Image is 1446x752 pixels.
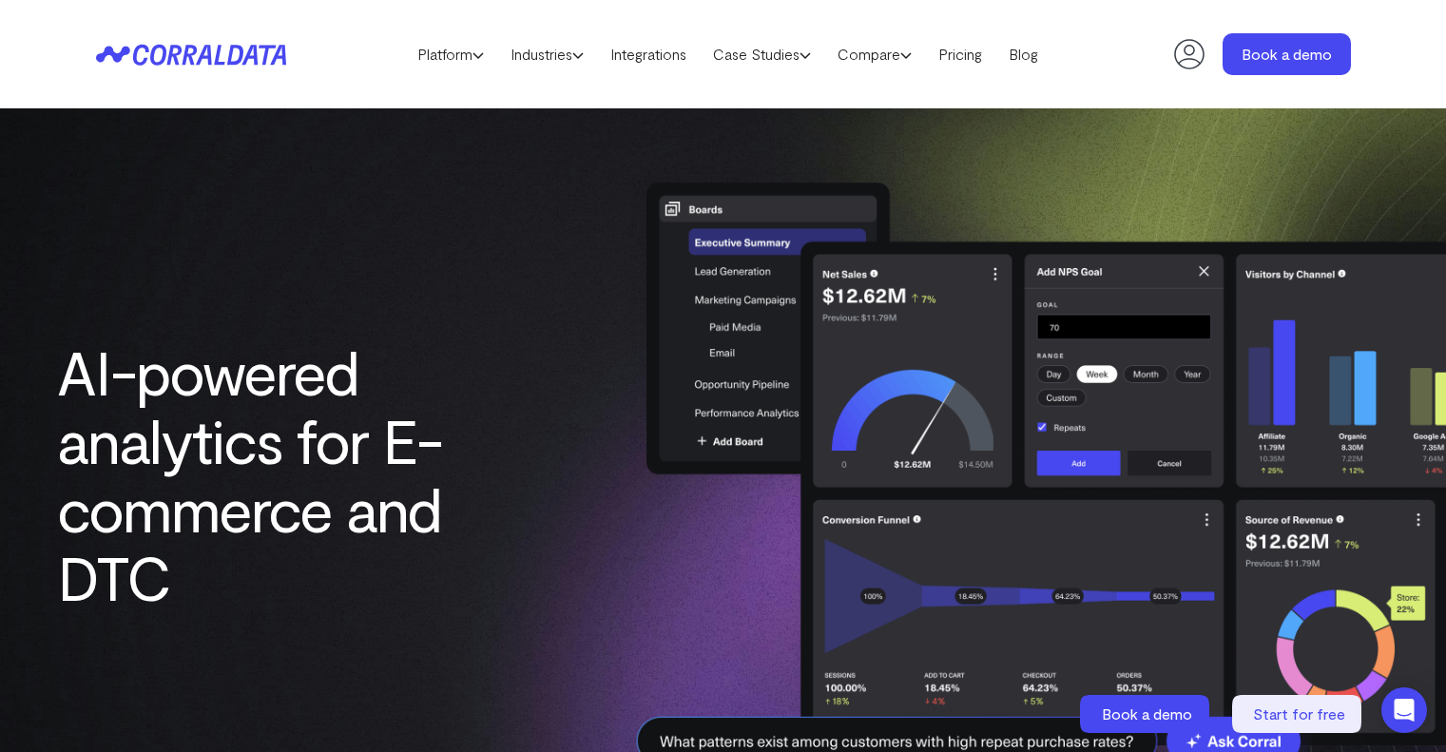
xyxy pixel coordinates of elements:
[1381,687,1427,733] div: Open Intercom Messenger
[404,40,497,68] a: Platform
[824,40,925,68] a: Compare
[57,337,458,611] h1: AI-powered analytics for E-commerce and DTC
[1223,33,1351,75] a: Book a demo
[597,40,700,68] a: Integrations
[497,40,597,68] a: Industries
[1232,695,1365,733] a: Start for free
[700,40,824,68] a: Case Studies
[1253,704,1345,723] span: Start for free
[1080,695,1213,733] a: Book a demo
[1102,704,1192,723] span: Book a demo
[995,40,1051,68] a: Blog
[925,40,995,68] a: Pricing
